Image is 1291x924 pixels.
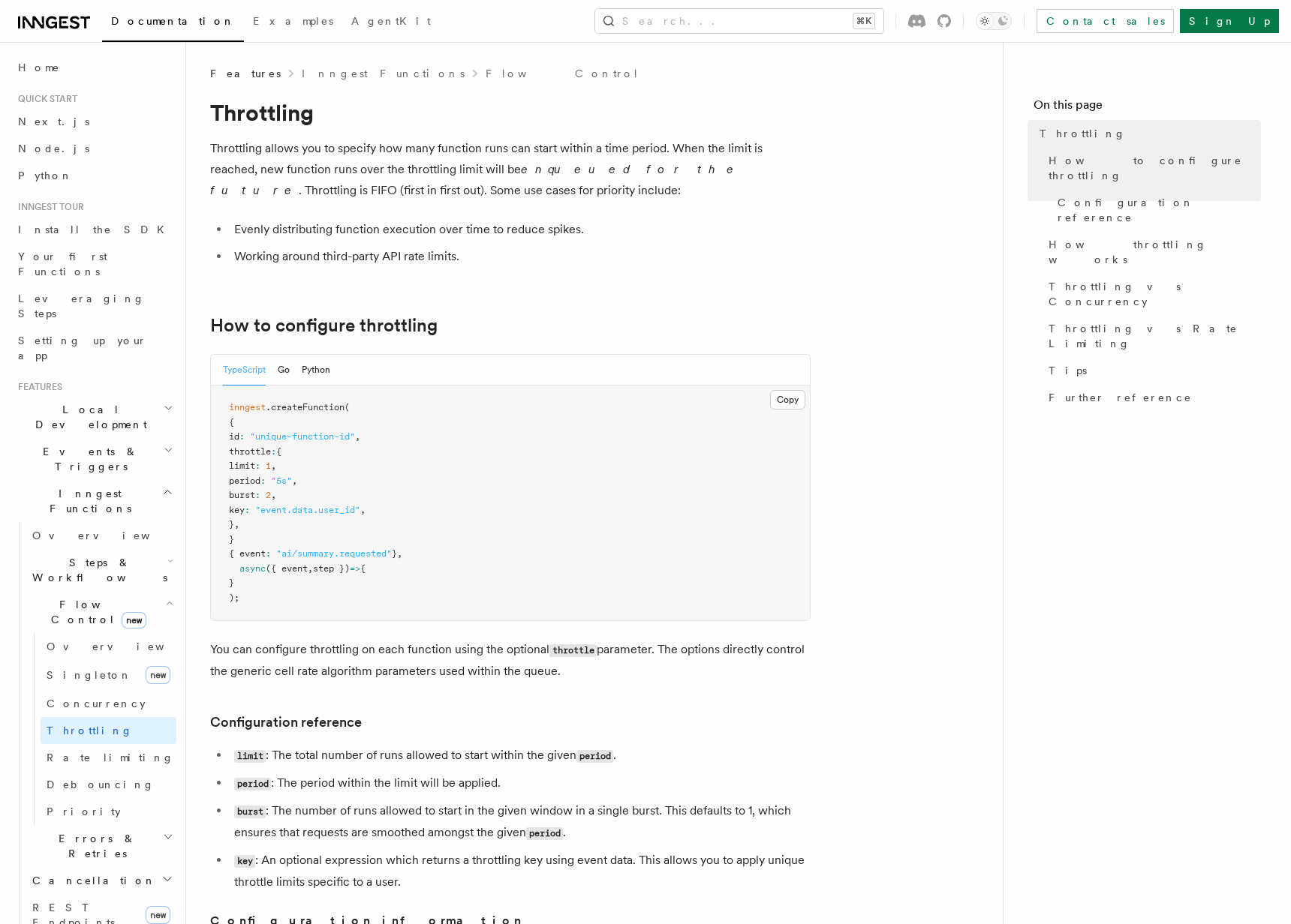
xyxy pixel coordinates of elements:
span: id [229,431,239,442]
a: Configuration reference [1052,189,1261,231]
button: Python [302,355,330,385]
a: Priority [41,798,176,825]
code: burst [234,805,266,818]
span: "ai/summary.requested" [276,548,392,559]
button: Toggle dark mode [976,12,1012,30]
a: Flow Control [486,66,639,81]
span: => [350,563,360,574]
h1: Throttling [210,99,811,126]
button: Cancellation [26,867,176,894]
span: Priority [47,805,121,817]
button: Events & Triggers [12,438,176,480]
button: Errors & Retries [26,825,176,867]
span: inngest [229,402,266,412]
a: Inngest Functions [302,66,465,81]
span: Throttling [1040,126,1126,141]
span: Tips [1049,363,1087,378]
span: Inngest tour [12,201,84,213]
button: Flow Controlnew [26,591,176,633]
a: Sign Up [1180,9,1279,33]
button: Local Development [12,396,176,438]
span: .createFunction [266,402,345,412]
a: Install the SDK [12,216,176,243]
li: Working around third-party API rate limits. [230,246,811,267]
a: Leveraging Steps [12,285,176,327]
span: 1 [266,460,271,471]
span: , [292,475,297,486]
span: period [229,475,260,486]
span: Flow Control [26,597,165,627]
a: Examples [244,4,342,40]
code: period [234,778,271,790]
span: Home [18,60,60,75]
span: , [271,460,276,471]
kbd: ⌘K [853,13,874,28]
h4: On this page [1034,96,1261,120]
span: burst [229,490,255,500]
span: } [229,577,234,588]
span: 2 [266,490,271,500]
span: Debouncing [47,778,155,790]
span: Throttling [47,724,133,736]
span: Quick start [12,93,77,105]
span: step }) [313,563,350,574]
span: How throttling works [1049,237,1261,267]
span: new [122,612,146,628]
p: Throttling allows you to specify how many function runs can start within a time period. When the ... [210,138,811,201]
span: : [260,475,266,486]
span: : [239,431,245,442]
span: AgentKit [351,15,431,27]
span: , [397,548,402,559]
span: throttle [229,446,271,457]
span: , [271,490,276,500]
span: Steps & Workflows [26,555,167,585]
span: "event.data.user_id" [255,505,360,515]
span: } [229,519,234,529]
span: Cancellation [26,873,156,888]
button: Steps & Workflows [26,549,176,591]
div: Flow Controlnew [26,633,176,825]
a: Throttling [1034,120,1261,147]
span: new [146,906,170,924]
a: Contact sales [1037,9,1174,33]
span: Errors & Retries [26,831,163,861]
a: Node.js [12,135,176,162]
span: Throttling vs Rate Limiting [1049,321,1261,351]
span: Rate limiting [47,751,174,763]
a: How throttling works [1043,231,1261,273]
span: : [266,548,271,559]
span: Overview [47,640,201,652]
span: Features [210,66,281,81]
span: "5s" [271,475,292,486]
span: Leveraging Steps [18,292,145,319]
a: Documentation [102,4,244,42]
span: Node.js [18,142,89,154]
a: Tips [1043,357,1261,384]
a: Overview [26,522,176,549]
span: Examples [253,15,333,27]
span: { [276,446,281,457]
li: : The total number of runs allowed to start within the given . [230,745,811,766]
code: throttle [549,644,597,657]
span: Local Development [12,402,164,432]
span: "unique-function-id" [250,431,355,442]
a: Singletonnew [41,660,176,690]
span: Install the SDK [18,223,173,235]
code: period [526,827,563,840]
code: limit [234,750,266,763]
span: Throttling vs Concurrency [1049,279,1261,309]
a: How to configure throttling [210,315,438,336]
span: limit [229,460,255,471]
button: Go [278,355,290,385]
a: Overview [41,633,176,660]
li: Evenly distributing function execution over time to reduce spikes. [230,219,811,240]
a: Further reference [1043,384,1261,411]
span: key [229,505,245,515]
li: : The period within the limit will be applied. [230,772,811,794]
a: Next.js [12,108,176,135]
span: { [360,563,366,574]
span: Singleton [47,669,132,681]
a: Rate limiting [41,744,176,771]
button: Copy [770,390,805,409]
code: key [234,855,255,868]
